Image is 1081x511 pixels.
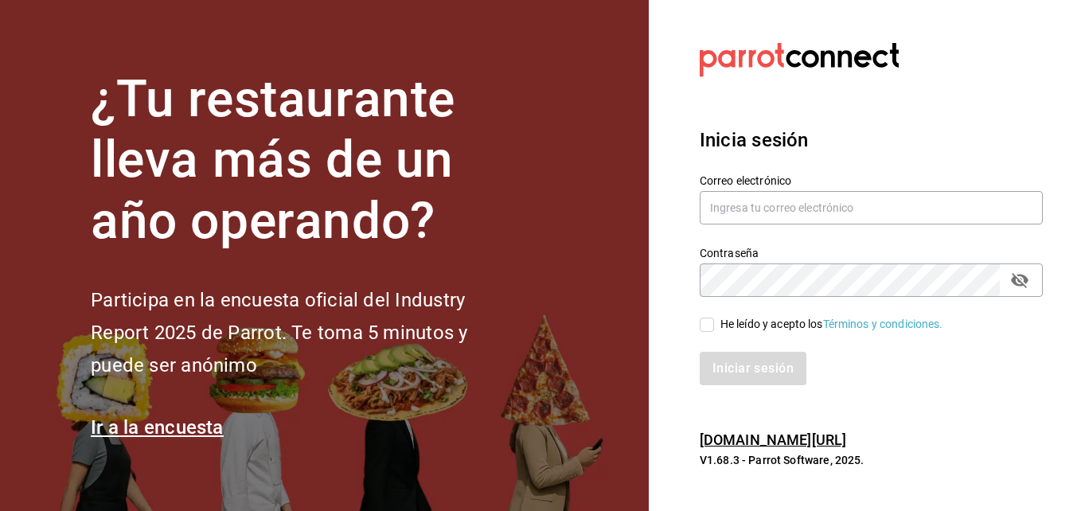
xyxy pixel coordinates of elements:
p: V1.68.3 - Parrot Software, 2025. [700,452,1043,468]
input: Ingresa tu correo electrónico [700,191,1043,224]
label: Contraseña [700,247,1043,258]
a: Términos y condiciones. [823,318,943,330]
h3: Inicia sesión [700,126,1043,154]
div: He leído y acepto los [720,316,943,333]
a: Ir a la encuesta [91,416,224,439]
button: passwordField [1006,267,1033,294]
label: Correo electrónico [700,174,1043,185]
h2: Participa en la encuesta oficial del Industry Report 2025 de Parrot. Te toma 5 minutos y puede se... [91,284,521,381]
a: [DOMAIN_NAME][URL] [700,431,846,448]
h1: ¿Tu restaurante lleva más de un año operando? [91,69,521,252]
